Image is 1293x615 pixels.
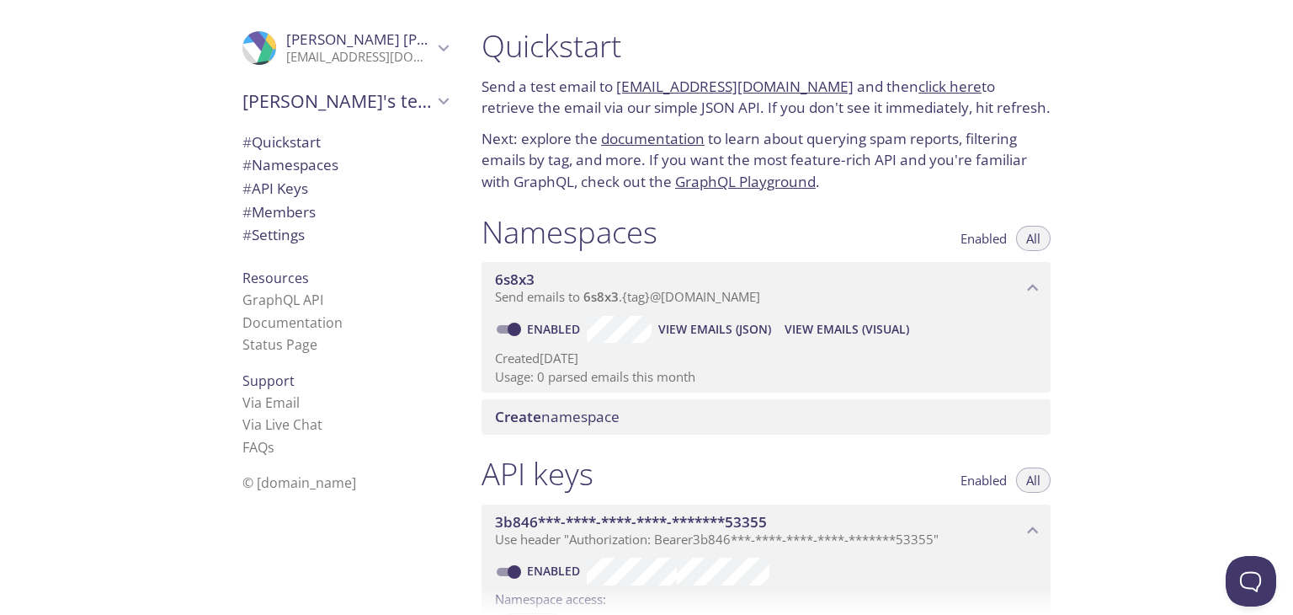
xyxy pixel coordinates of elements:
a: GraphQL API [242,291,323,309]
button: All [1016,468,1051,493]
button: View Emails (JSON) [652,316,778,343]
h1: Quickstart [482,27,1051,65]
a: [EMAIL_ADDRESS][DOMAIN_NAME] [616,77,854,96]
span: [PERSON_NAME] [PERSON_NAME] [286,29,517,49]
span: # [242,155,252,174]
span: View Emails (Visual) [785,319,909,340]
span: # [242,132,252,152]
button: View Emails (Visual) [778,316,916,343]
p: Usage: 0 parsed emails this month [495,368,1037,386]
h1: Namespaces [482,213,657,251]
a: FAQ [242,438,274,457]
span: Namespaces [242,155,338,174]
a: click here [918,77,982,96]
span: Members [242,202,316,222]
div: 6s8x3 namespace [482,262,1051,314]
div: Adarsh's team [229,79,461,123]
div: API Keys [229,177,461,201]
div: Quickstart [229,131,461,154]
a: GraphQL Playground [675,172,816,191]
div: Members [229,201,461,224]
button: All [1016,226,1051,251]
a: Via Email [242,393,300,412]
span: s [268,438,274,457]
span: Create [495,407,541,426]
span: Quickstart [242,132,321,152]
a: Via Live Chat [242,415,322,434]
div: Namespaces [229,153,461,177]
span: [PERSON_NAME]'s team [242,89,433,113]
p: [EMAIL_ADDRESS][DOMAIN_NAME] [286,49,433,66]
span: 6s8x3 [495,270,535,289]
button: Enabled [950,226,1017,251]
h1: API keys [482,455,593,493]
span: Settings [242,225,305,244]
span: 6s8x3 [583,288,619,305]
a: Enabled [524,321,587,337]
div: Create namespace [482,399,1051,435]
span: namespace [495,407,620,426]
span: # [242,179,252,198]
p: Next: explore the to learn about querying spam reports, filtering emails by tag, and more. If you... [482,128,1051,193]
a: Documentation [242,313,343,332]
span: # [242,202,252,222]
span: Support [242,372,295,390]
span: API Keys [242,179,308,198]
button: Enabled [950,468,1017,493]
div: Team Settings [229,223,461,247]
iframe: Help Scout Beacon - Open [1226,556,1276,607]
span: Send emails to . {tag} @[DOMAIN_NAME] [495,288,760,305]
span: Resources [242,269,309,287]
div: Adarsh Naithani [229,20,461,76]
p: Created [DATE] [495,350,1037,367]
a: Enabled [524,563,587,579]
p: Send a test email to and then to retrieve the email via our simple JSON API. If you don't see it ... [482,76,1051,119]
label: Namespace access: [495,586,606,610]
span: © [DOMAIN_NAME] [242,473,356,492]
a: documentation [601,129,705,148]
span: # [242,225,252,244]
a: Status Page [242,335,317,354]
span: View Emails (JSON) [658,319,771,340]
